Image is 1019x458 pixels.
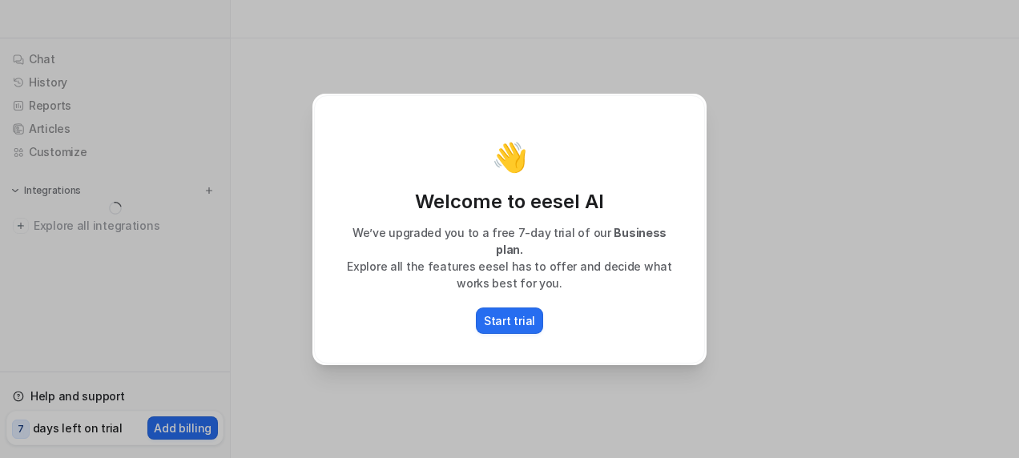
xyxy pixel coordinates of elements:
[331,258,688,291] p: Explore all the features eesel has to offer and decide what works best for you.
[484,312,535,329] p: Start trial
[492,141,528,173] p: 👋
[331,224,688,258] p: We’ve upgraded you to a free 7-day trial of our
[476,307,543,334] button: Start trial
[331,189,688,215] p: Welcome to eesel AI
